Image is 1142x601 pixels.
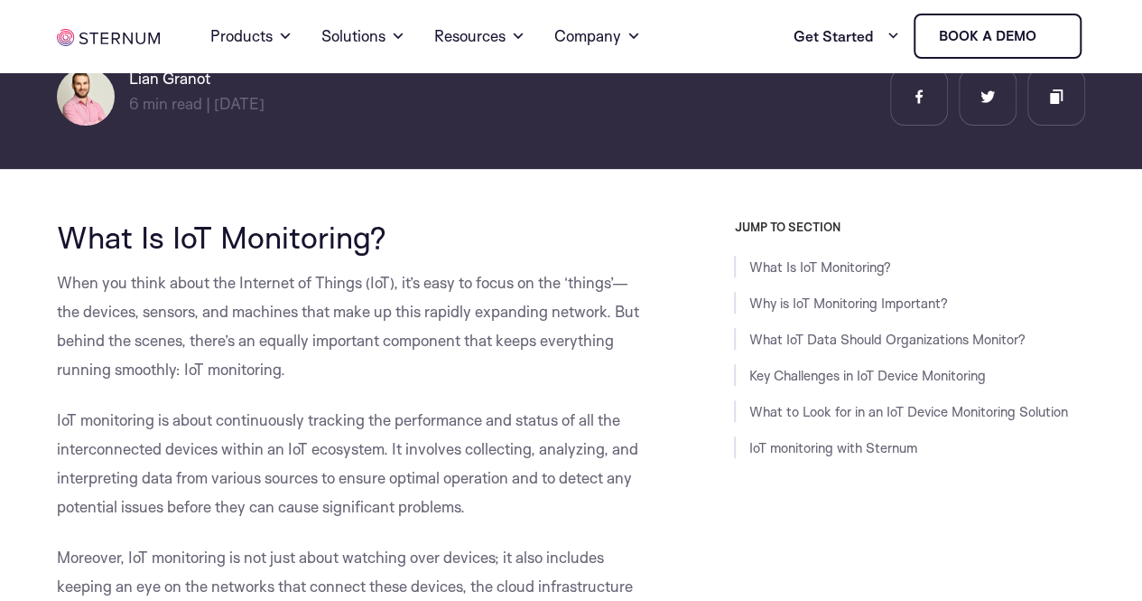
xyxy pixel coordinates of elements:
[1043,29,1057,43] img: sternum iot
[57,29,160,46] img: sternum iot
[793,18,899,54] a: Get Started
[129,68,265,89] h6: Lian Granot
[321,4,405,69] a: Solutions
[129,94,139,113] span: 6
[57,410,638,516] span: IoT monitoring is about continuously tracking the performance and status of all the interconnecte...
[57,218,386,256] span: What Is IoT Monitoring?
[129,94,210,113] span: min read |
[554,4,641,69] a: Company
[57,273,639,379] span: When you think about the Internet of Things (IoT), it’s easy to focus on the ‘things’—the devices...
[434,4,525,69] a: Resources
[57,68,115,126] img: Lian Granot
[914,14,1082,59] a: Book a demo
[210,4,292,69] a: Products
